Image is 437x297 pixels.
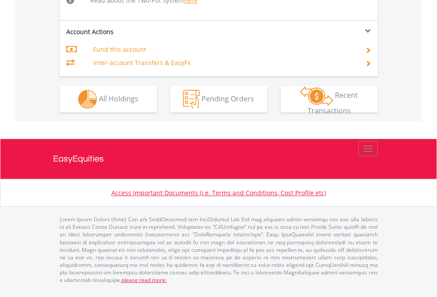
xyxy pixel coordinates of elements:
td: Fund this account [93,43,354,56]
img: transactions-zar-wht.png [300,86,333,106]
a: Access Important Documents (i.e. Terms and Conditions, Cost Profile etc) [111,189,326,197]
img: pending_instructions-wht.png [183,90,200,109]
button: All Holdings [60,86,157,112]
a: please read more: [122,276,167,284]
span: All Holdings [99,93,138,103]
button: Recent Transactions [281,86,378,112]
span: Pending Orders [201,93,254,103]
td: Inter-account Transfers & EasyFx [93,56,354,69]
img: holdings-wht.png [78,90,97,109]
div: Account Actions [60,27,219,36]
a: EasyEquities [53,139,384,179]
button: Pending Orders [170,86,267,112]
p: Lorem Ipsum Dolors (Ame) Con a/e SeddOeiusmod tem InciDiduntut Lab Etd mag aliquaen admin veniamq... [60,216,378,284]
